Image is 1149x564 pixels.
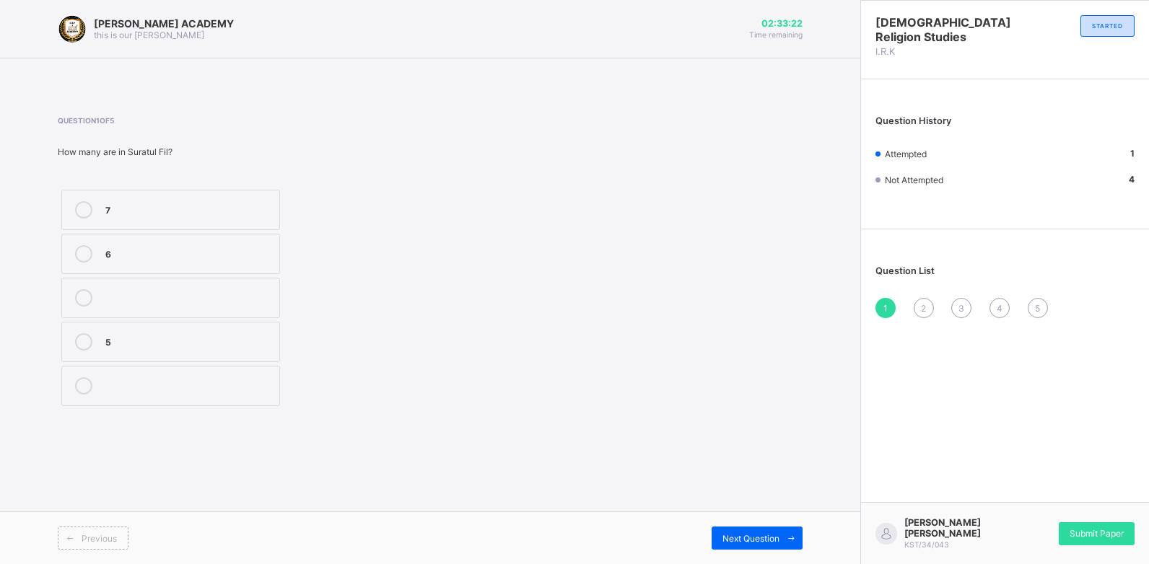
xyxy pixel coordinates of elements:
[875,46,1005,57] span: I.R.K
[1070,528,1124,539] span: Submit Paper
[904,517,1005,539] span: [PERSON_NAME] [PERSON_NAME]
[722,533,779,544] span: Next Question
[58,116,434,125] span: Question 1 of 5
[1130,148,1135,159] b: 1
[875,265,935,276] span: Question List
[885,175,943,185] span: Not Attempted
[1129,174,1135,185] b: 4
[904,540,949,549] span: KST/34/043
[883,303,888,314] span: 1
[94,30,204,40] span: this is our [PERSON_NAME]
[1092,22,1123,30] span: STARTED
[105,245,272,260] div: 6
[82,533,117,544] span: Previous
[105,201,272,216] div: 7
[921,303,926,314] span: 2
[875,15,1005,44] span: [DEMOGRAPHIC_DATA] Religion Studies
[749,30,803,39] span: Time remaining
[875,115,951,126] span: Question History
[1035,303,1040,314] span: 5
[958,303,964,314] span: 3
[94,17,234,30] span: [PERSON_NAME] ACADEMY
[58,146,434,157] div: How many are in Suratul Fil?
[997,303,1002,314] span: 4
[885,149,927,159] span: Attempted
[749,18,803,29] span: 02:33:22
[105,333,272,348] div: 5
